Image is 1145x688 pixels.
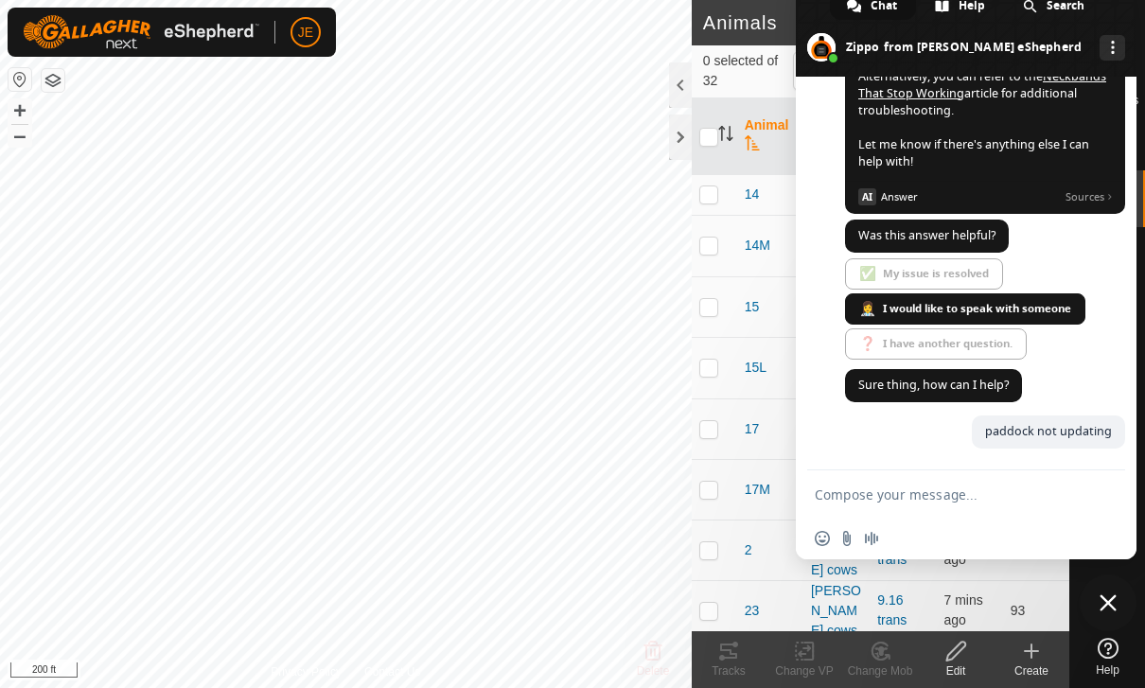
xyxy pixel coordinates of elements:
div: Edit [918,662,994,679]
span: 14 [745,185,760,204]
span: 16 Sep 2025 at 3:48 pm [943,592,982,627]
span: AI [858,188,876,205]
span: 0 selected of 32 [703,51,793,91]
a: 9.16 trans [877,592,907,627]
span: Insert an emoji [815,531,830,546]
button: Reset Map [9,68,31,91]
span: 15L [745,358,766,378]
span: 17 [745,419,760,439]
span: Was this answer helpful? [858,227,995,243]
input: Search (S) [793,51,1022,91]
div: Close chat [1080,574,1136,631]
div: Change VP [766,662,842,679]
p-sorticon: Activate to sort [718,129,733,144]
div: More channels [1100,35,1125,61]
h2: Animals [703,11,1030,34]
a: Help [1070,630,1145,683]
span: Sure thing, how can I help? [858,377,1009,393]
span: Audio message [864,531,879,546]
span: 14M [745,236,770,256]
span: Sources [1066,188,1113,205]
th: Animal [737,98,803,175]
span: 15 [745,297,760,317]
span: Help [1096,664,1119,676]
span: 17M [745,480,770,500]
span: JE [298,23,313,43]
a: Privacy Policy [271,663,342,680]
span: Answer [881,188,1058,205]
img: Gallagher Logo [23,15,259,49]
div: Tracks [691,662,766,679]
button: Map Layers [42,69,64,92]
textarea: Compose your message... [815,486,1076,503]
div: [PERSON_NAME] cows [811,581,862,641]
div: Create [994,662,1069,679]
a: Contact Us [364,663,420,680]
button: + [9,99,31,122]
a: Neckbands That Stop Working [858,68,1106,101]
span: Send a file [839,531,854,546]
span: paddock not updating [985,423,1112,439]
span: 2 [745,540,752,560]
p-sorticon: Activate to sort [745,138,760,153]
button: – [9,124,31,147]
div: Change Mob [842,662,918,679]
span: 93 [1011,603,1026,618]
span: 23 [745,601,760,621]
